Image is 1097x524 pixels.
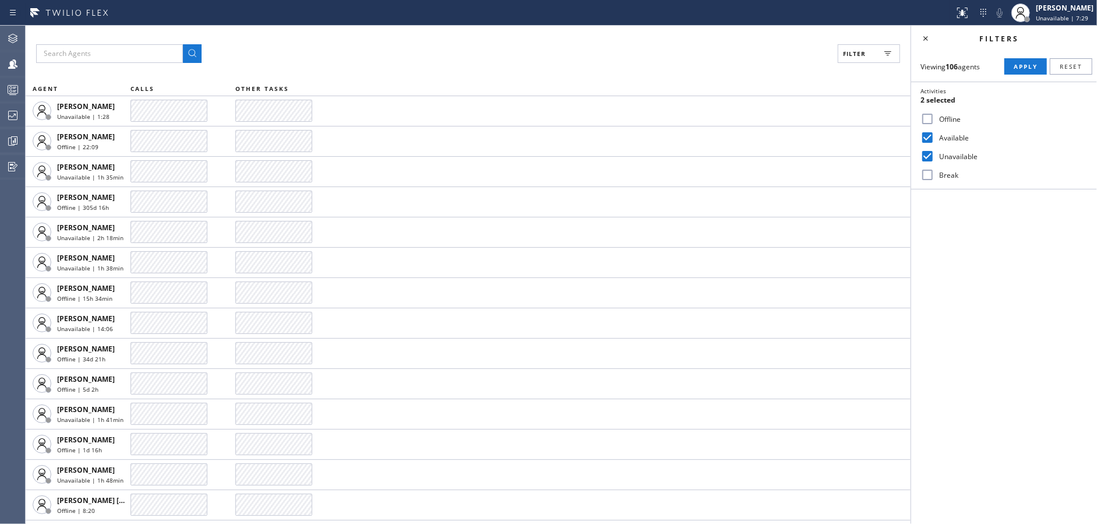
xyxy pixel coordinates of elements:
span: Unavailable | 1h 35min [57,173,124,181]
span: Unavailable | 2h 18min [57,234,124,242]
span: [PERSON_NAME] [PERSON_NAME] [57,495,174,505]
span: [PERSON_NAME] [57,344,115,354]
span: [PERSON_NAME] [57,374,115,384]
span: Viewing agents [920,62,980,72]
label: Unavailable [934,152,1088,161]
label: Break [934,170,1088,180]
span: Offline | 8:20 [57,507,95,515]
button: Reset [1050,58,1092,75]
span: [PERSON_NAME] [57,162,115,172]
span: AGENT [33,85,58,93]
button: Apply [1004,58,1047,75]
button: Mute [992,5,1008,21]
span: [PERSON_NAME] [57,132,115,142]
span: Offline | 1d 16h [57,446,102,454]
span: [PERSON_NAME] [57,192,115,202]
div: Activities [920,87,1088,95]
span: Unavailable | 1:28 [57,112,110,121]
span: [PERSON_NAME] [57,435,115,445]
span: Offline | 15h 34min [57,294,112,303]
span: CALLS [130,85,154,93]
span: [PERSON_NAME] [57,223,115,233]
span: [PERSON_NAME] [57,283,115,293]
span: Offline | 34d 21h [57,355,105,363]
div: [PERSON_NAME] [1036,3,1094,13]
span: Offline | 305d 16h [57,203,109,212]
input: Search Agents [36,44,183,63]
span: [PERSON_NAME] [57,314,115,323]
span: Unavailable | 1h 38min [57,264,124,272]
span: [PERSON_NAME] [57,405,115,414]
span: Filters [980,34,1020,44]
strong: 106 [946,62,958,72]
span: Unavailable | 14:06 [57,325,113,333]
span: [PERSON_NAME] [57,465,115,475]
span: Unavailable | 7:29 [1036,14,1088,22]
span: [PERSON_NAME] [57,101,115,111]
label: Available [934,133,1088,143]
span: Offline | 22:09 [57,143,98,151]
span: Unavailable | 1h 41min [57,416,124,424]
span: [PERSON_NAME] [57,253,115,263]
label: Offline [934,114,1088,124]
span: Unavailable | 1h 48min [57,476,124,484]
span: Filter [843,50,866,58]
button: Filter [838,44,900,63]
span: 2 selected [920,95,955,105]
span: OTHER TASKS [235,85,289,93]
span: Offline | 5d 2h [57,385,98,393]
span: Reset [1060,62,1082,71]
span: Apply [1014,62,1038,71]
